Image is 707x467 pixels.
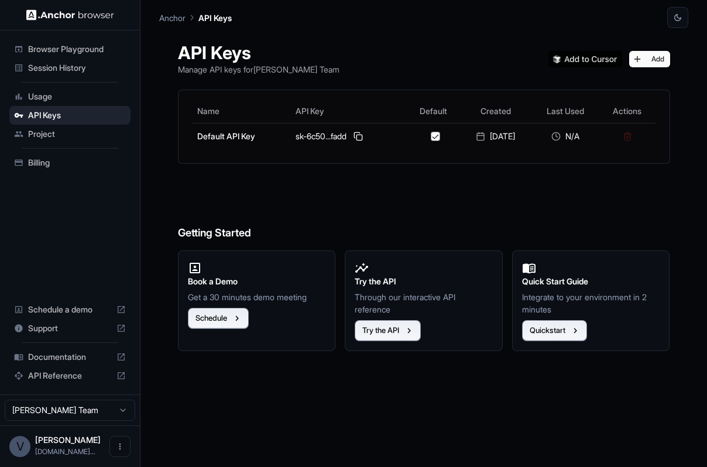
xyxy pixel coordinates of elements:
[28,304,112,315] span: Schedule a demo
[522,275,660,288] h2: Quick Start Guide
[193,99,291,123] th: Name
[9,319,131,338] div: Support
[35,435,101,445] span: Vishal Shah
[188,275,326,288] h2: Book a Demo
[109,436,131,457] button: Open menu
[351,129,365,143] button: Copy API key
[28,370,112,382] span: API Reference
[291,99,406,123] th: API Key
[178,63,339,75] p: Manage API keys for [PERSON_NAME] Team
[9,436,30,457] div: V
[536,131,595,142] div: N/A
[9,59,131,77] div: Session History
[9,348,131,366] div: Documentation
[28,322,112,334] span: Support
[159,11,232,24] nav: breadcrumb
[9,87,131,106] div: Usage
[531,99,599,123] th: Last Used
[629,51,670,67] button: Add
[188,308,249,329] button: Schedule
[9,153,131,172] div: Billing
[35,447,95,456] span: vishal.shah.prestige93@gmail.com
[355,320,421,341] button: Try the API
[9,125,131,143] div: Project
[188,291,326,303] p: Get a 30 minutes demo meeting
[9,106,131,125] div: API Keys
[198,12,232,24] p: API Keys
[28,43,126,55] span: Browser Playground
[465,131,526,142] div: [DATE]
[296,129,401,143] div: sk-6c50...fadd
[522,320,587,341] button: Quickstart
[28,128,126,140] span: Project
[406,99,460,123] th: Default
[355,275,493,288] h2: Try the API
[548,51,622,67] img: Add anchorbrowser MCP server to Cursor
[599,99,655,123] th: Actions
[28,157,126,169] span: Billing
[26,9,114,20] img: Anchor Logo
[159,12,186,24] p: Anchor
[460,99,531,123] th: Created
[9,300,131,319] div: Schedule a demo
[178,178,670,242] h6: Getting Started
[28,109,126,121] span: API Keys
[28,62,126,74] span: Session History
[28,351,112,363] span: Documentation
[522,291,660,315] p: Integrate to your environment in 2 minutes
[9,40,131,59] div: Browser Playground
[28,91,126,102] span: Usage
[9,366,131,385] div: API Reference
[355,291,493,315] p: Through our interactive API reference
[193,123,291,149] td: Default API Key
[178,42,339,63] h1: API Keys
